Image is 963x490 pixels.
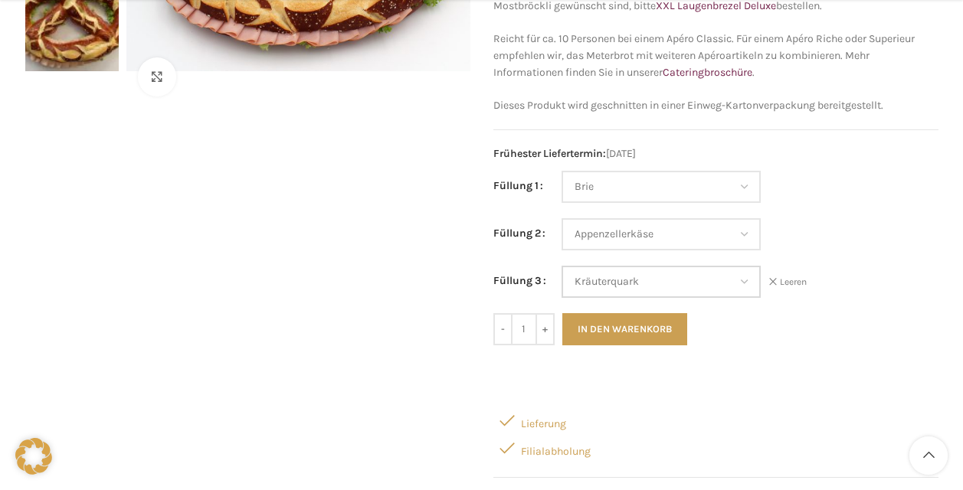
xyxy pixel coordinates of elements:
[513,313,536,345] input: Produktmenge
[493,434,938,462] div: Filialabholung
[768,276,807,289] a: Optionen löschen
[493,31,938,82] p: Reicht für ca. 10 Personen bei einem Apéro Classic. Für einem Apéro Riche oder Superieur empfehle...
[909,436,948,475] a: Scroll to top button
[493,145,938,162] span: [DATE]
[493,313,513,345] input: -
[663,66,752,79] a: Cateringbroschüre
[562,313,687,345] button: In den Warenkorb
[493,178,543,194] label: Füllung 1
[536,313,555,345] input: +
[490,358,942,394] iframe: Sicherer Rahmen für schnelle Bezahlvorgänge
[493,225,545,242] label: Füllung 2
[493,407,938,434] div: Lieferung
[493,147,606,160] span: Frühester Liefertermin:
[493,273,546,289] label: Füllung 3
[493,97,938,114] p: Dieses Produkt wird geschnitten in einer Einweg-Kartonverpackung bereitgestellt.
